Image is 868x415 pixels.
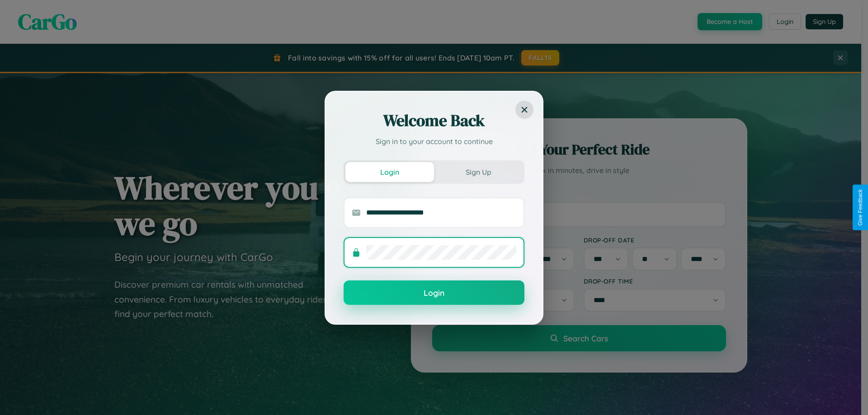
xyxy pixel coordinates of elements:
div: Give Feedback [857,189,863,226]
p: Sign in to your account to continue [344,136,524,147]
button: Login [345,162,434,182]
button: Login [344,280,524,305]
h2: Welcome Back [344,110,524,131]
button: Sign Up [434,162,523,182]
